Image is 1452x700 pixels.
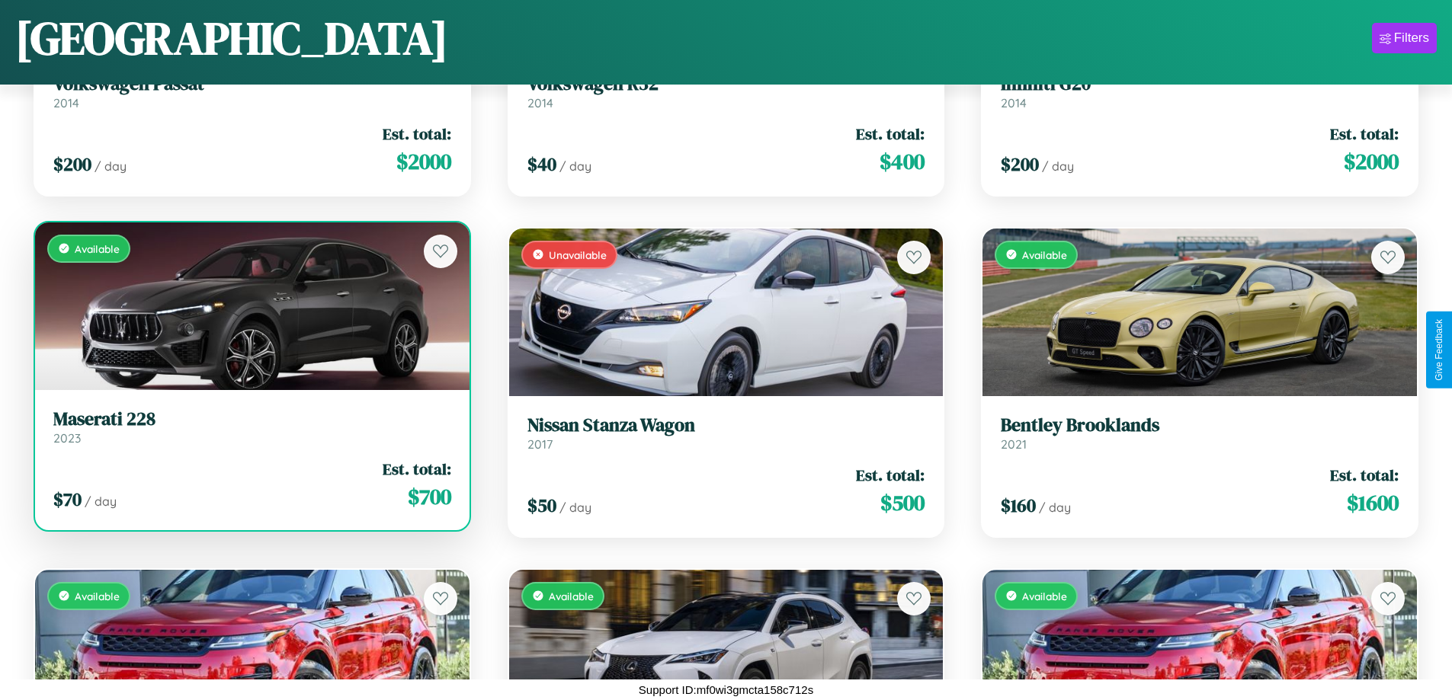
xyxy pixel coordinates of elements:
span: 2014 [527,95,553,110]
h3: Volkswagen Passat [53,73,451,95]
span: $ 2000 [396,146,451,177]
span: $ 1600 [1347,487,1399,518]
span: / day [85,494,117,509]
div: Filters [1394,30,1429,46]
span: 2017 [527,436,553,452]
a: Volkswagen Passat2014 [53,73,451,110]
a: Infiniti G202014 [1001,73,1399,110]
span: $ 200 [1001,152,1039,177]
span: $ 500 [880,487,925,518]
span: $ 700 [408,481,451,512]
span: / day [1039,500,1071,515]
a: Nissan Stanza Wagon2017 [527,414,925,452]
span: Est. total: [1330,123,1399,145]
h3: Infiniti G20 [1001,73,1399,95]
span: Unavailable [549,248,607,261]
span: Available [75,590,120,603]
span: $ 40 [527,152,556,177]
span: $ 400 [880,146,925,177]
a: Maserati 2282023 [53,408,451,446]
span: 2014 [1001,95,1027,110]
h3: Nissan Stanza Wagon [527,414,925,436]
span: / day [559,158,591,174]
span: / day [1042,158,1074,174]
p: Support ID: mf0wi3gmcta158c712s [639,679,813,700]
button: Filters [1372,23,1437,53]
span: 2021 [1001,436,1027,452]
span: Available [1022,248,1067,261]
h3: Maserati 228 [53,408,451,430]
h3: Bentley Brooklands [1001,414,1399,436]
span: / day [95,158,127,174]
span: $ 70 [53,487,82,512]
span: 2014 [53,95,79,110]
span: Est. total: [856,464,925,486]
span: / day [559,500,591,515]
span: $ 2000 [1344,146,1399,177]
span: Est. total: [383,458,451,480]
h1: [GEOGRAPHIC_DATA] [15,7,448,69]
span: $ 50 [527,493,556,518]
span: $ 160 [1001,493,1036,518]
span: $ 200 [53,152,91,177]
span: 2023 [53,430,81,446]
a: Bentley Brooklands2021 [1001,414,1399,452]
div: Give Feedback [1434,319,1444,381]
span: Available [75,242,120,255]
span: Est. total: [383,123,451,145]
span: Available [1022,590,1067,603]
span: Est. total: [1330,464,1399,486]
h3: Volkswagen R32 [527,73,925,95]
span: Est. total: [856,123,925,145]
a: Volkswagen R322014 [527,73,925,110]
span: Available [549,590,594,603]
